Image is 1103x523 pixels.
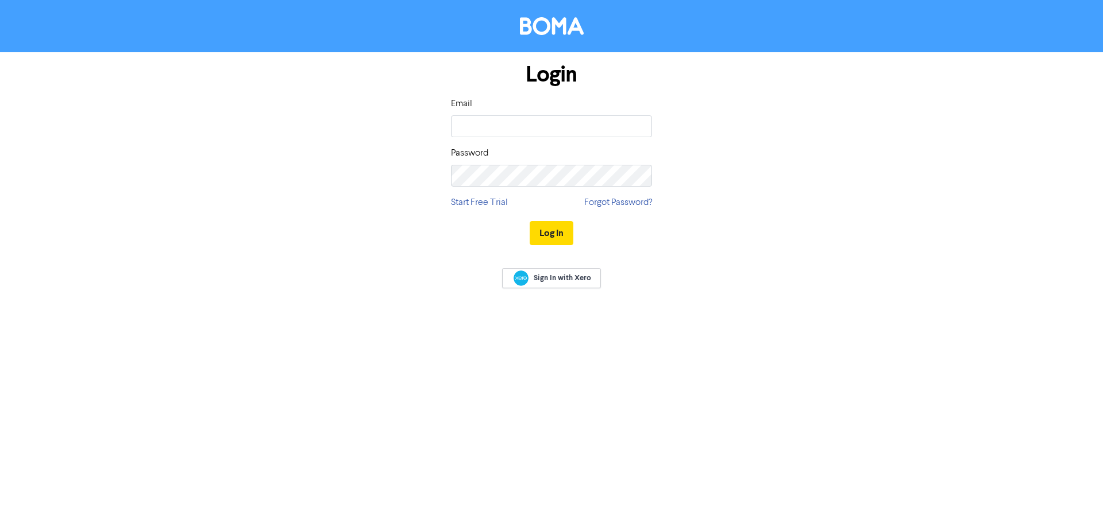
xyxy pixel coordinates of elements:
a: Sign In with Xero [502,268,601,288]
a: Start Free Trial [451,196,508,210]
h1: Login [451,61,652,88]
img: Xero logo [514,270,529,286]
label: Password [451,146,488,160]
img: BOMA Logo [520,17,584,35]
label: Email [451,97,472,111]
a: Forgot Password? [584,196,652,210]
span: Sign In with Xero [534,273,591,283]
button: Log In [530,221,573,245]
